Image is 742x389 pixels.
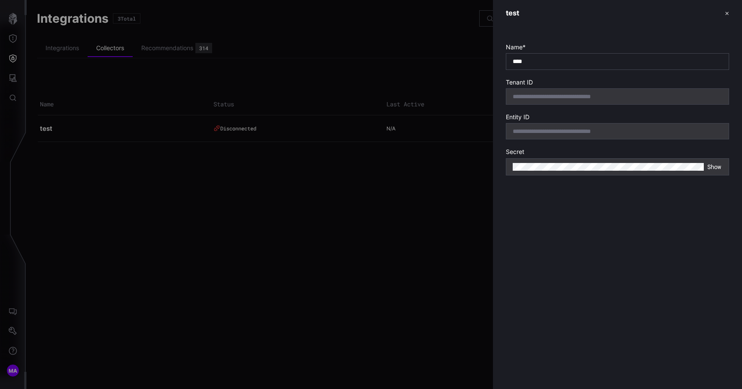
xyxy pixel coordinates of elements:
[506,9,519,18] h3: test
[506,43,729,51] label: Name *
[506,148,729,156] label: Secret
[506,78,729,86] label: Tenant ID
[506,113,729,121] label: Entity ID
[707,163,721,171] button: Show
[725,9,729,18] button: ✕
